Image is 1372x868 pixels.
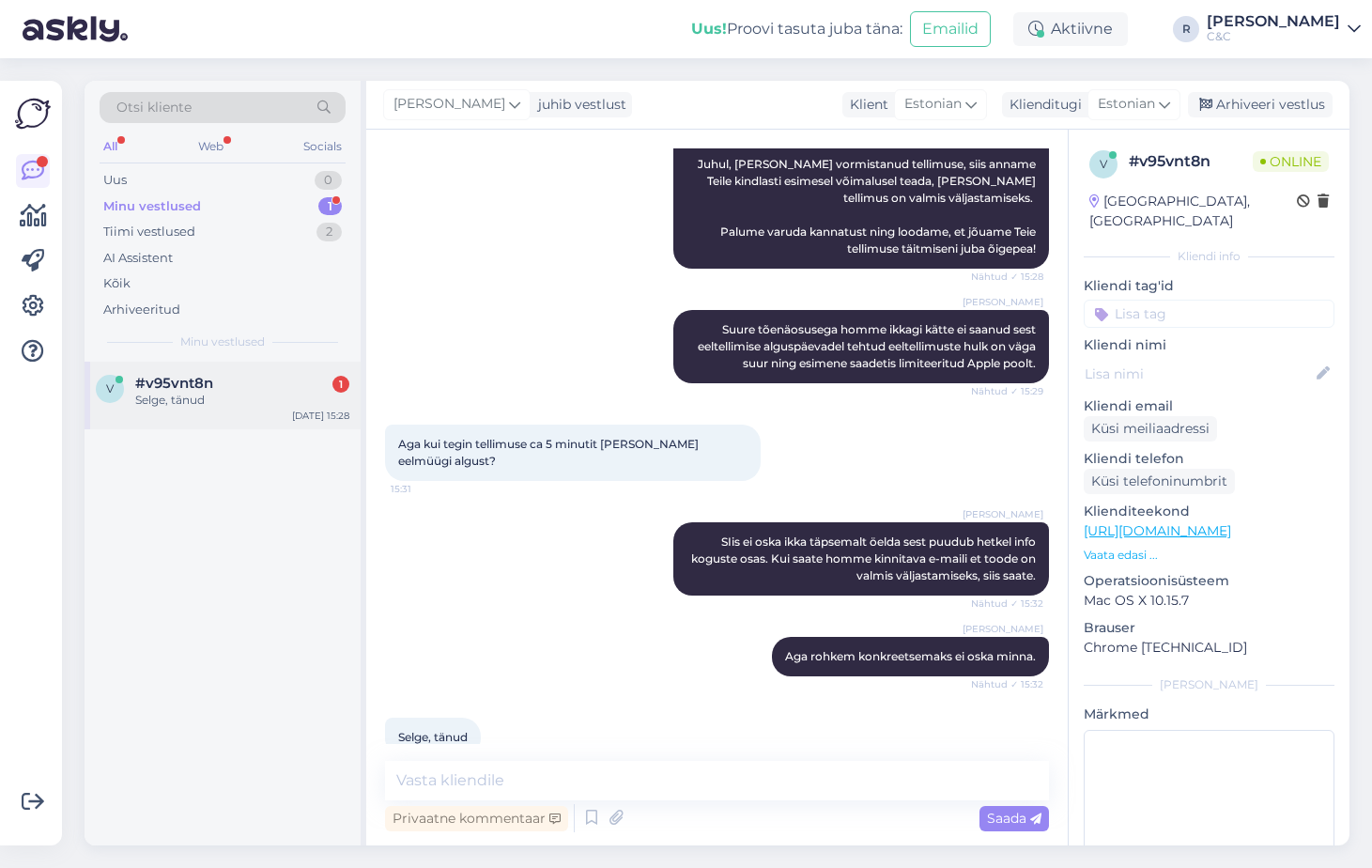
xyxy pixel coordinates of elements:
[103,197,201,216] div: Minu vestlused
[1084,248,1334,265] div: Kliendi info
[531,95,626,115] div: juhib vestlust
[785,649,1036,663] span: Aga rohkem konkreetsemaks ei oska minna.
[971,270,1043,284] span: Nähtud ✓ 15:28
[1084,638,1334,658] p: Chrome [TECHNICAL_ID]
[971,384,1043,398] span: Nähtud ✓ 15:29
[1085,364,1313,384] input: Lisa nimi
[1084,276,1334,296] p: Kliendi tag'id
[1084,300,1334,328] input: Lisa tag
[1084,522,1231,539] a: [URL][DOMAIN_NAME]
[1084,396,1334,416] p: Kliendi email
[971,597,1043,611] span: Nähtud ✓ 15:32
[103,274,131,293] div: Kõik
[1084,618,1334,638] p: Brauser
[963,295,1043,309] span: [PERSON_NAME]
[1084,705,1334,724] p: Märkmed
[103,223,195,241] div: Tiimi vestlused
[1084,676,1334,693] div: [PERSON_NAME]
[194,134,227,159] div: Web
[971,677,1043,691] span: Nähtud ✓ 15:32
[316,223,342,241] div: 2
[1089,192,1297,231] div: [GEOGRAPHIC_DATA], [GEOGRAPHIC_DATA]
[103,301,180,319] div: Arhiveeritud
[106,381,114,395] span: v
[315,171,342,190] div: 0
[1084,335,1334,355] p: Kliendi nimi
[135,375,213,392] span: #v95vnt8n
[116,98,192,117] span: Otsi kliente
[332,376,349,393] div: 1
[1084,591,1334,611] p: Mac OS X 10.15.7
[180,333,265,350] span: Minu vestlused
[1084,416,1217,442] div: Küsi meiliaadressi
[963,622,1043,636] span: [PERSON_NAME]
[963,507,1043,521] span: [PERSON_NAME]
[691,535,1039,582] span: SIis ei oska ikka täpsemalt öelda sest puudub hetkel info koguste osas. Kui saate homme kinnitava...
[15,96,51,132] img: Askly Logo
[1129,150,1253,173] div: # v95vnt8n
[135,392,349,409] div: Selge, tänud
[398,730,468,744] span: Selge, tänud
[1084,449,1334,469] p: Kliendi telefon
[398,437,701,468] span: Aga kui tegin tellimuse ca 5 minutit [PERSON_NAME] eelmüügi algust?
[987,810,1041,827] span: Saada
[100,134,121,159] div: All
[103,249,173,268] div: AI Assistent
[1084,502,1334,521] p: Klienditeekond
[842,95,888,115] div: Klient
[1098,94,1155,115] span: Estonian
[1188,92,1333,117] div: Arhiveeri vestlus
[698,322,1039,370] span: Suure tõenäosusega homme ikkagi kätte ei saanud sest eeltellimise alguspäevadel tehtud eeltellimu...
[691,20,727,38] b: Uus!
[1207,14,1361,44] a: [PERSON_NAME]C&C
[691,18,902,40] div: Proovi tasuta juba täna:
[103,171,127,190] div: Uus
[904,94,962,115] span: Estonian
[1084,571,1334,591] p: Operatsioonisüsteem
[1207,14,1340,29] div: [PERSON_NAME]
[1084,547,1334,564] p: Vaata edasi ...
[393,94,505,115] span: [PERSON_NAME]
[391,482,461,496] span: 15:31
[318,197,342,216] div: 1
[1253,151,1329,172] span: Online
[910,11,991,47] button: Emailid
[385,806,568,831] div: Privaatne kommentaar
[1207,29,1340,44] div: C&C
[1013,12,1128,46] div: Aktiivne
[1173,16,1199,42] div: R
[292,409,349,423] div: [DATE] 15:28
[1084,469,1235,494] div: Küsi telefoninumbrit
[1002,95,1082,115] div: Klienditugi
[300,134,346,159] div: Socials
[1100,157,1107,171] span: v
